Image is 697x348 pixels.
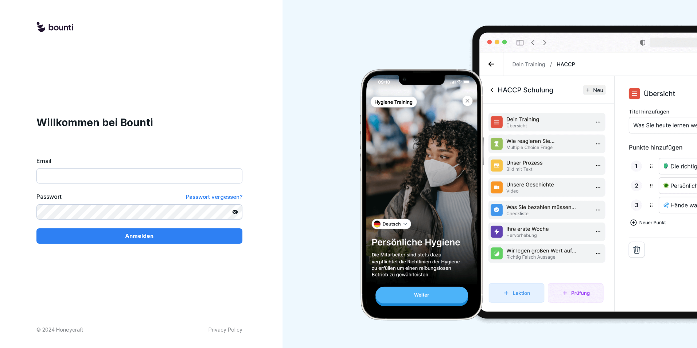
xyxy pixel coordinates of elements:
[186,193,242,200] span: Passwort vergessen?
[36,192,62,201] label: Passwort
[125,232,153,240] p: Anmelden
[36,228,242,244] button: Anmelden
[36,22,73,33] img: logo.svg
[209,326,242,333] a: Privacy Policy
[36,326,83,333] p: © 2024 Honeycraft
[186,192,242,201] a: Passwort vergessen?
[36,156,242,165] label: Email
[36,115,242,130] h1: Willkommen bei Bounti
